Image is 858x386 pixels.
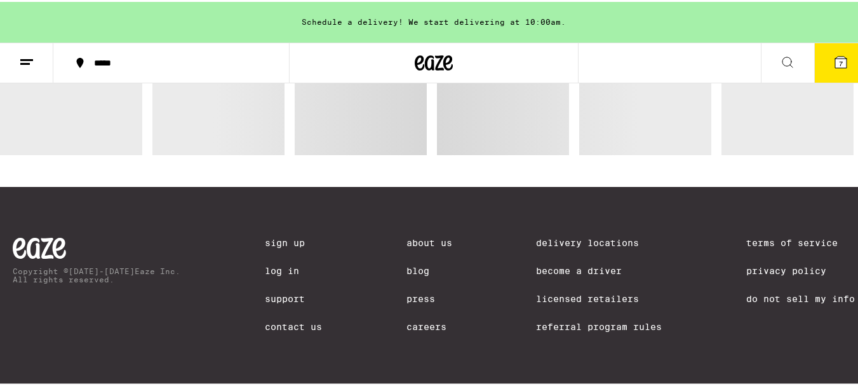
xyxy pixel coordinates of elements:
[746,292,855,302] a: Do Not Sell My Info
[265,264,322,274] a: Log In
[536,264,662,274] a: Become a Driver
[536,292,662,302] a: Licensed Retailers
[536,320,662,330] a: Referral Program Rules
[406,236,452,246] a: About Us
[746,236,855,246] a: Terms of Service
[406,320,452,330] a: Careers
[406,292,452,302] a: Press
[265,236,322,246] a: Sign Up
[265,320,322,330] a: Contact Us
[406,264,452,274] a: Blog
[13,265,180,282] p: Copyright © [DATE]-[DATE] Eaze Inc. All rights reserved.
[839,58,843,65] span: 7
[746,264,855,274] a: Privacy Policy
[536,236,662,246] a: Delivery Locations
[265,292,322,302] a: Support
